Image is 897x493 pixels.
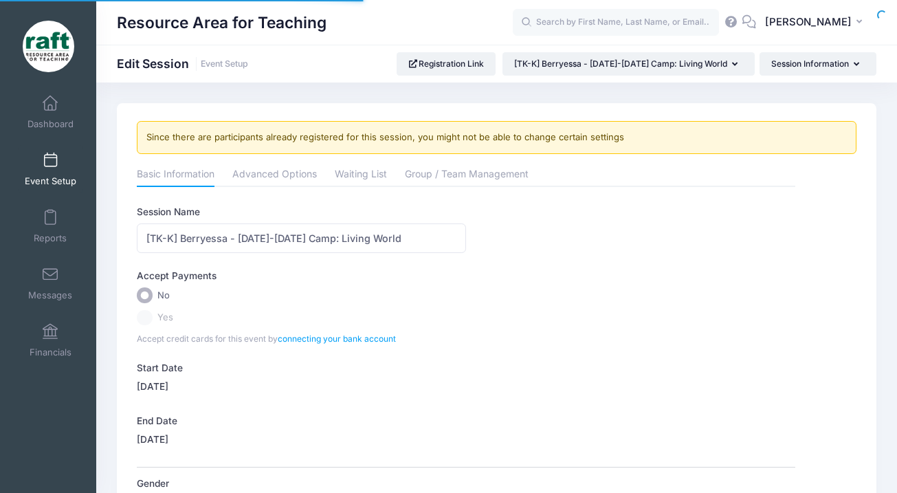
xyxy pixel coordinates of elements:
[117,56,248,71] h1: Edit Session
[756,7,876,39] button: [PERSON_NAME]
[18,202,83,250] a: Reports
[23,21,74,72] img: Resource Area for Teaching
[502,52,755,76] button: [TK-K] Berryessa - [DATE]-[DATE] Camp: Living World
[137,121,856,154] div: Since there are participants already registered for this session, you might not be able to change...
[765,14,852,30] span: [PERSON_NAME]
[137,287,153,303] input: No
[18,316,83,364] a: Financials
[760,52,876,76] button: Session Information
[232,163,317,188] a: Advanced Options
[278,333,396,344] a: connecting your bank account
[117,7,326,39] h1: Resource Area for Teaching
[137,205,466,219] label: Session Name
[27,118,74,130] span: Dashboard
[137,163,214,188] a: Basic Information
[514,58,727,69] span: [TK-K] Berryessa - [DATE]-[DATE] Camp: Living World
[137,414,466,428] label: End Date
[18,145,83,193] a: Event Setup
[513,9,719,36] input: Search by First Name, Last Name, or Email...
[137,269,217,283] label: Accept Payments
[137,333,396,344] span: Accept credit cards for this event by
[405,163,529,188] a: Group / Team Management
[201,59,248,69] a: Event Setup
[137,223,466,253] input: Session Name
[157,289,170,303] span: No
[28,289,72,301] span: Messages
[157,311,173,325] span: Yes
[397,52,496,76] a: Registration Link
[34,232,67,244] span: Reports
[137,361,466,375] label: Start Date
[18,88,83,136] a: Dashboard
[18,259,83,307] a: Messages
[30,347,71,358] span: Financials
[137,476,466,490] label: Gender
[335,163,387,188] a: Waiting List
[137,380,168,393] label: [DATE]
[137,432,168,446] label: [DATE]
[25,175,76,187] span: Event Setup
